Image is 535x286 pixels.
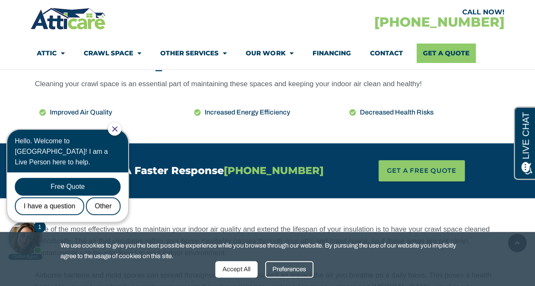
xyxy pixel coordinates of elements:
a: Close Chat [108,5,113,11]
a: Financing [312,44,351,63]
div: Preferences [265,261,313,278]
div: Online Agent [4,133,38,139]
span: We use cookies to give you the best possible experience while you browse through our website. By ... [60,240,468,261]
nav: Menu [37,44,498,63]
span: [PHONE_NUMBER] [224,164,324,177]
div: Hello. Welcome to [GEOGRAPHIC_DATA]! I am a Live Person here to help. [11,14,116,46]
a: Other Services [160,44,227,63]
a: Our Work [246,44,293,63]
a: Crawl Space [84,44,141,63]
div: Free Quote [11,57,116,74]
h4: Call Us Now For A Faster Response [35,166,335,176]
h2: Cleaning Services For Your Crawl Space [35,11,500,70]
a: GET A FREE QUOTE [379,160,465,181]
div: I have a question [11,76,80,94]
p: Cleaning your crawl space is an essential part of maintaining these spaces and keeping your indoo... [35,78,500,90]
div: Close Chat [104,1,117,14]
div: Other [82,76,116,94]
a: Attic [37,44,65,63]
div: CALL NOW! [267,9,504,16]
span: Increased Energy Efficiency [203,107,290,118]
iframe: Chat Invitation [4,121,140,261]
div: Accept All [215,261,258,278]
span: GET A FREE QUOTE [387,164,456,177]
p: One of the most effective ways to maintain your indoor air quality and extend the lifespan of you... [35,223,500,259]
a: Contact [370,44,403,63]
a: Get A Quote [417,44,476,63]
span: Opens a chat window [21,7,68,17]
span: Improved Air Quality [48,107,112,118]
span: Decreased Health Risks [358,107,433,118]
